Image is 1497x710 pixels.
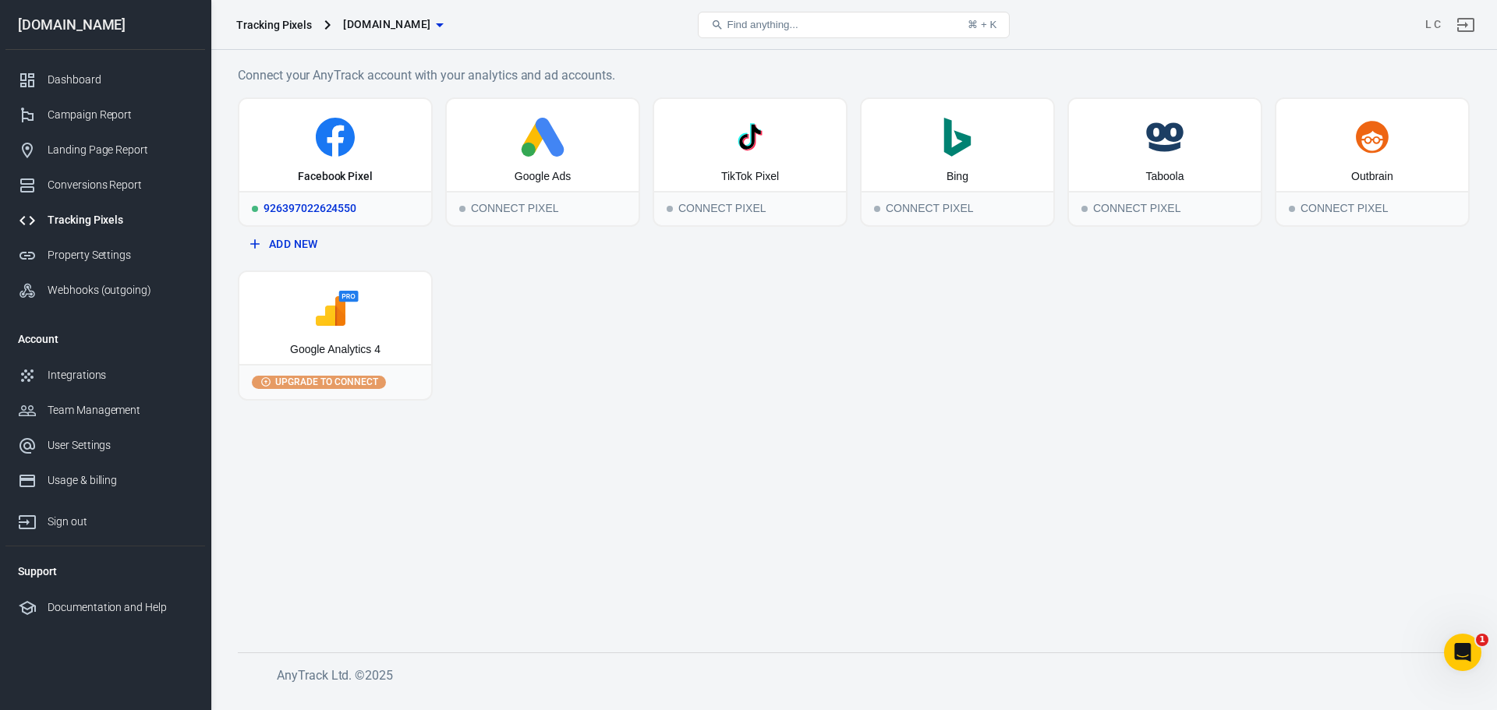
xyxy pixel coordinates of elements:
div: Tracking Pixels [48,212,193,228]
a: Landing Page Report [5,132,205,168]
div: Documentation and Help [48,599,193,616]
div: Campaign Report [48,107,193,123]
div: User Settings [48,437,193,454]
span: 1 [1476,634,1488,646]
button: Google Analytics 4Upgrade to connect [238,270,433,400]
div: Landing Page Report [48,142,193,158]
h6: Connect your AnyTrack account with your analytics and ad accounts. [238,65,1470,85]
button: TikTok PixelConnect PixelConnect Pixel [653,97,848,227]
span: Running [252,206,258,212]
span: Upgrade to connect [272,375,381,389]
div: Connect Pixel [447,191,639,225]
div: Integrations [48,367,193,383]
div: Sign out [48,514,193,530]
a: Webhooks (outgoing) [5,273,205,308]
div: Connect Pixel [862,191,1053,225]
div: Google Ads [515,169,571,185]
a: Tracking Pixels [5,203,205,238]
div: Account id: D4JKF8u7 [1425,16,1441,33]
div: Usage & billing [48,472,193,489]
div: Google Analytics 4 [290,342,380,358]
div: ⌘ + K [968,19,996,30]
div: Outbrain [1351,169,1393,185]
div: [DOMAIN_NAME] [5,18,205,32]
li: Support [5,553,205,590]
button: TaboolaConnect PixelConnect Pixel [1067,97,1262,227]
button: Google AdsConnect PixelConnect Pixel [445,97,640,227]
span: treasurie.com [343,15,430,34]
button: [DOMAIN_NAME] [337,10,449,39]
a: Team Management [5,393,205,428]
span: Connect Pixel [874,206,880,212]
a: Sign out [5,498,205,539]
button: BingConnect PixelConnect Pixel [860,97,1055,227]
div: Team Management [48,402,193,419]
a: Sign out [1447,6,1485,44]
a: Campaign Report [5,97,205,132]
iframe: Intercom live chat [1444,634,1481,671]
div: Property Settings [48,247,193,263]
button: OutbrainConnect PixelConnect Pixel [1275,97,1470,227]
a: Integrations [5,358,205,393]
a: Facebook PixelRunning926397022624550 [238,97,433,227]
a: Usage & billing [5,463,205,498]
div: 926397022624550 [239,191,431,225]
a: Dashboard [5,62,205,97]
div: Facebook Pixel [298,169,373,185]
div: Webhooks (outgoing) [48,282,193,298]
span: Connect Pixel [667,206,673,212]
h6: AnyTrack Ltd. © 2025 [277,666,1446,685]
a: Conversions Report [5,168,205,203]
div: Connect Pixel [1069,191,1261,225]
div: Connect Pixel [654,191,846,225]
div: Tracking Pixels [236,17,312,33]
span: Connect Pixel [1081,206,1088,212]
div: Taboola [1145,169,1184,185]
span: Connect Pixel [1289,206,1295,212]
a: Property Settings [5,238,205,273]
span: Connect Pixel [459,206,465,212]
li: Account [5,320,205,358]
a: User Settings [5,428,205,463]
div: Connect Pixel [1276,191,1468,225]
button: Find anything...⌘ + K [698,12,1010,38]
div: Conversions Report [48,177,193,193]
button: Add New [244,230,426,259]
span: Find anything... [727,19,798,30]
div: Dashboard [48,72,193,88]
div: TikTok Pixel [721,169,779,185]
div: Bing [947,169,968,185]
